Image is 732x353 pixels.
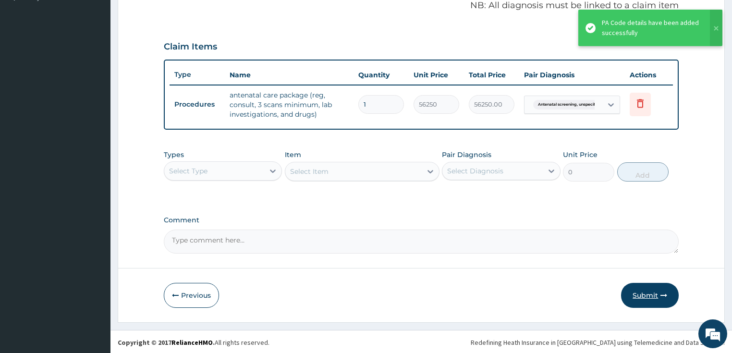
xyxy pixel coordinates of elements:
[617,162,669,182] button: Add
[50,54,161,66] div: Chat with us now
[158,5,181,28] div: Minimize live chat window
[164,283,219,308] button: Previous
[118,338,215,347] strong: Copyright © 2017 .
[442,150,491,159] label: Pair Diagnosis
[56,112,133,209] span: We're online!
[170,96,225,113] td: Procedures
[171,338,213,347] a: RelianceHMO
[409,65,464,85] th: Unit Price
[625,65,673,85] th: Actions
[164,42,217,52] h3: Claim Items
[225,65,354,85] th: Name
[563,150,598,159] label: Unit Price
[169,166,207,176] div: Select Type
[164,216,679,224] label: Comment
[354,65,409,85] th: Quantity
[533,100,604,110] span: Antenatal screening, unspecifi...
[447,166,503,176] div: Select Diagnosis
[285,150,301,159] label: Item
[5,244,183,278] textarea: Type your message and hit 'Enter'
[464,65,519,85] th: Total Price
[18,48,39,72] img: d_794563401_company_1708531726252_794563401
[225,85,354,124] td: antenatal care package (reg, consult, 3 scans minimum, lab investigations, and drugs)
[471,338,725,347] div: Redefining Heath Insurance in [GEOGRAPHIC_DATA] using Telemedicine and Data Science!
[621,283,679,308] button: Submit
[164,151,184,159] label: Types
[170,66,225,84] th: Type
[602,18,701,38] div: PA Code details have been added successfully
[519,65,625,85] th: Pair Diagnosis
